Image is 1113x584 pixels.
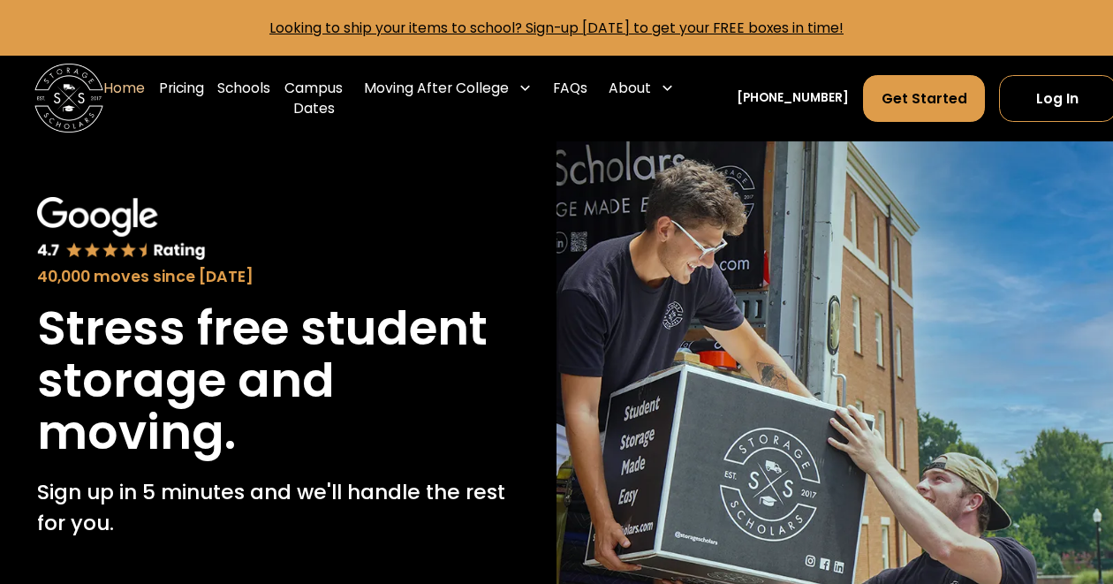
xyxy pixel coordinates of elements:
[159,64,204,133] a: Pricing
[37,302,520,459] h1: Stress free student storage and moving.
[609,78,651,98] div: About
[37,476,520,538] p: Sign up in 5 minutes and we'll handle the rest for you.
[602,64,682,112] div: About
[284,64,343,133] a: Campus Dates
[553,64,587,133] a: FAQs
[217,64,270,133] a: Schools
[269,19,844,37] a: Looking to ship your items to school? Sign-up [DATE] to get your FREE boxes in time!
[37,197,206,262] img: Google 4.7 star rating
[34,64,103,133] img: Storage Scholars main logo
[737,89,849,108] a: [PHONE_NUMBER]
[357,64,540,112] div: Moving After College
[103,64,145,133] a: Home
[364,78,509,98] div: Moving After College
[863,75,985,122] a: Get Started
[37,265,520,288] div: 40,000 moves since [DATE]
[34,64,103,133] a: home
